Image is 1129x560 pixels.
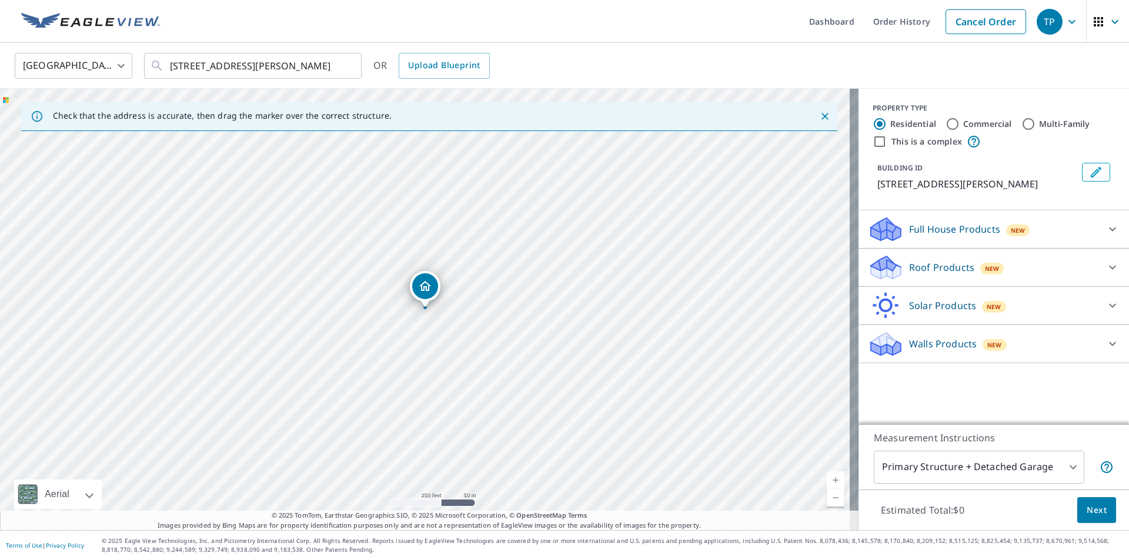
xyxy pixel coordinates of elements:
[963,118,1012,130] label: Commercial
[14,479,102,509] div: Aerial
[909,260,974,274] p: Roof Products
[410,271,440,307] div: Dropped pin, building 1, Residential property, 2282 Doran Rd Lima, NY 14485
[985,264,1000,273] span: New
[874,431,1114,445] p: Measurement Instructions
[909,222,1000,236] p: Full House Products
[1100,460,1114,474] span: Your report will include the primary structure and a detached garage if one exists.
[877,177,1077,191] p: [STREET_ADDRESS][PERSON_NAME]
[53,110,392,121] p: Check that the address is accurate, then drag the marker over the correct structure.
[1082,163,1110,182] button: Edit building 1
[868,215,1120,243] div: Full House ProductsNew
[909,299,976,313] p: Solar Products
[6,542,84,549] p: |
[890,118,936,130] label: Residential
[868,330,1120,358] div: Walls ProductsNew
[41,479,73,509] div: Aerial
[1087,503,1107,518] span: Next
[1037,9,1063,35] div: TP
[516,511,566,519] a: OpenStreetMap
[21,13,160,31] img: EV Logo
[868,291,1120,320] div: Solar ProductsNew
[408,58,480,73] span: Upload Blueprint
[873,103,1115,113] div: PROPERTY TYPE
[827,489,844,507] a: Current Level 17, Zoom Out
[874,451,1084,484] div: Primary Structure + Detached Garage
[102,536,1123,554] p: © 2025 Eagle View Technologies, Inc. and Pictometry International Corp. All Rights Reserved. Repo...
[373,53,490,79] div: OR
[1011,226,1026,235] span: New
[170,49,338,82] input: Search by address or latitude-longitude
[909,337,977,351] p: Walls Products
[1077,497,1116,524] button: Next
[6,541,42,549] a: Terms of Use
[827,471,844,489] a: Current Level 17, Zoom In
[1039,118,1090,130] label: Multi-Family
[987,340,1002,350] span: New
[987,302,1001,311] span: New
[15,49,132,82] div: [GEOGRAPHIC_DATA]
[871,497,974,523] p: Estimated Total: $0
[868,253,1120,281] div: Roof ProductsNew
[568,511,587,519] a: Terms
[272,511,587,521] span: © 2025 TomTom, Earthstar Geographics SIO, © 2025 Microsoft Corporation, ©
[877,163,923,173] p: BUILDING ID
[891,136,962,147] label: This is a complex
[817,109,833,124] button: Close
[46,541,84,549] a: Privacy Policy
[399,53,489,79] a: Upload Blueprint
[946,9,1026,34] a: Cancel Order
